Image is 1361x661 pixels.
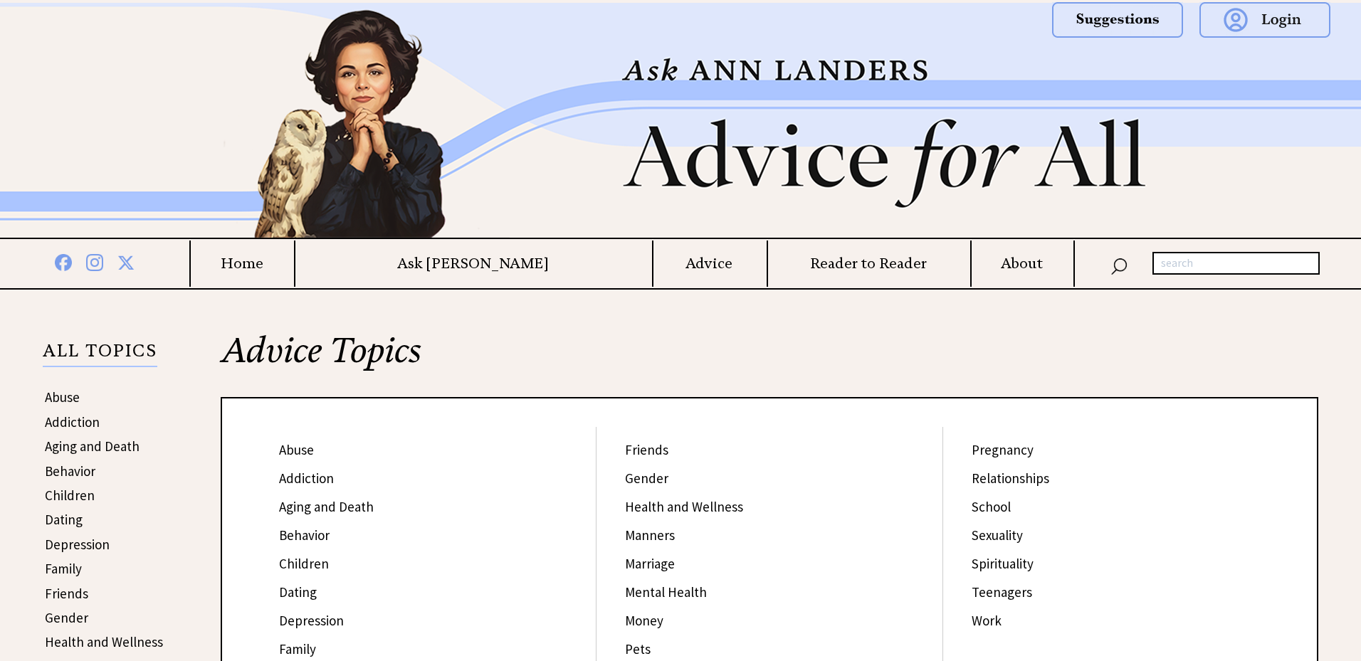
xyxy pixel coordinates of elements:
img: header2b_v1.png [168,3,1193,238]
a: Depression [45,536,110,553]
img: right_new2.png [1193,3,1200,238]
a: Health and Wellness [625,498,743,515]
img: x%20blue.png [117,252,135,271]
a: School [972,498,1011,515]
a: Spirituality [972,555,1034,572]
a: Aging and Death [279,498,374,515]
a: Mental Health [625,583,707,601]
a: Pets [625,640,651,657]
a: Relationships [972,470,1049,487]
a: Behavior [279,527,330,544]
a: Ask [PERSON_NAME] [295,255,651,273]
a: Marriage [625,555,675,572]
a: Depression [279,612,344,629]
a: About [972,255,1072,273]
a: Teenagers [972,583,1032,601]
a: Gender [625,470,668,487]
a: Abuse [45,388,80,406]
a: Pregnancy [972,441,1034,458]
a: Reader to Reader [768,255,969,273]
a: Family [279,640,316,657]
a: Dating [279,583,317,601]
img: login.png [1199,2,1330,38]
a: Children [279,555,329,572]
a: Behavior [45,462,95,480]
img: search_nav.png [1110,255,1128,275]
a: Friends [45,585,88,602]
a: Addiction [45,413,100,430]
a: Addiction [279,470,334,487]
a: Family [45,560,82,577]
img: suggestions.png [1052,2,1183,38]
a: Gender [45,609,88,626]
h2: Advice Topics [221,333,1318,397]
a: Dating [45,511,83,528]
a: Friends [625,441,668,458]
a: Aging and Death [45,438,140,455]
a: Home [191,255,293,273]
a: Manners [625,527,675,544]
a: Abuse [279,441,314,458]
input: search [1152,252,1320,275]
a: Money [625,612,663,629]
img: facebook%20blue.png [55,251,72,271]
a: Advice [653,255,765,273]
p: ALL TOPICS [43,343,157,367]
a: Children [45,487,95,504]
img: instagram%20blue.png [86,251,103,271]
a: Sexuality [972,527,1023,544]
a: Work [972,612,1002,629]
a: Health and Wellness [45,633,163,650]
